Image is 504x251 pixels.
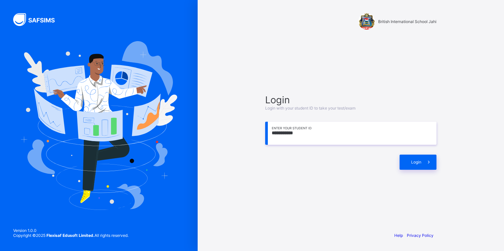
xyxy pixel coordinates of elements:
a: Help [394,233,403,238]
span: Login [411,160,421,164]
span: Version 1.0.0 [13,228,128,233]
strong: Flexisaf Edusoft Limited. [46,233,95,238]
span: Login with your student ID to take your test/exam [265,106,355,111]
span: Login [265,94,436,106]
a: Privacy Policy [407,233,434,238]
img: Hero Image [20,41,177,210]
span: British International School Jahi [378,19,436,24]
img: SAFSIMS Logo [13,13,63,26]
span: Copyright © 2025 All rights reserved. [13,233,128,238]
